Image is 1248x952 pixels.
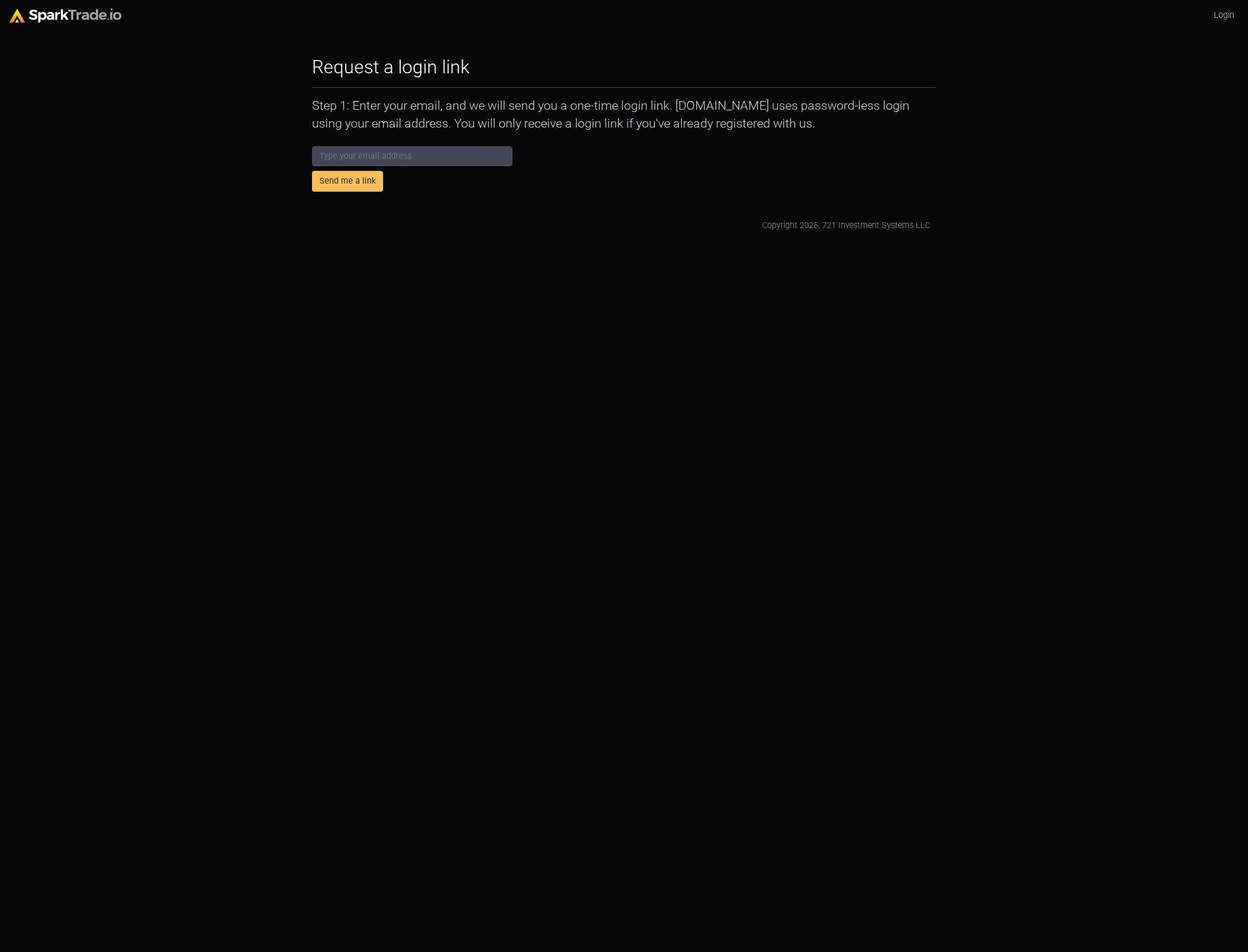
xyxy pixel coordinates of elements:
button: Send me a link [312,171,383,192]
a: Login [1209,5,1239,27]
input: Type your email address [312,146,512,167]
h2: Request a login link [312,56,470,78]
div: Copyright 2025, 721 Investment Systems LLC [762,219,930,232]
img: sparktrade.png [9,9,121,23]
p: Step 1: Enter your email, and we will send you a one-time login link. [DOMAIN_NAME] uses password... [312,97,936,132]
